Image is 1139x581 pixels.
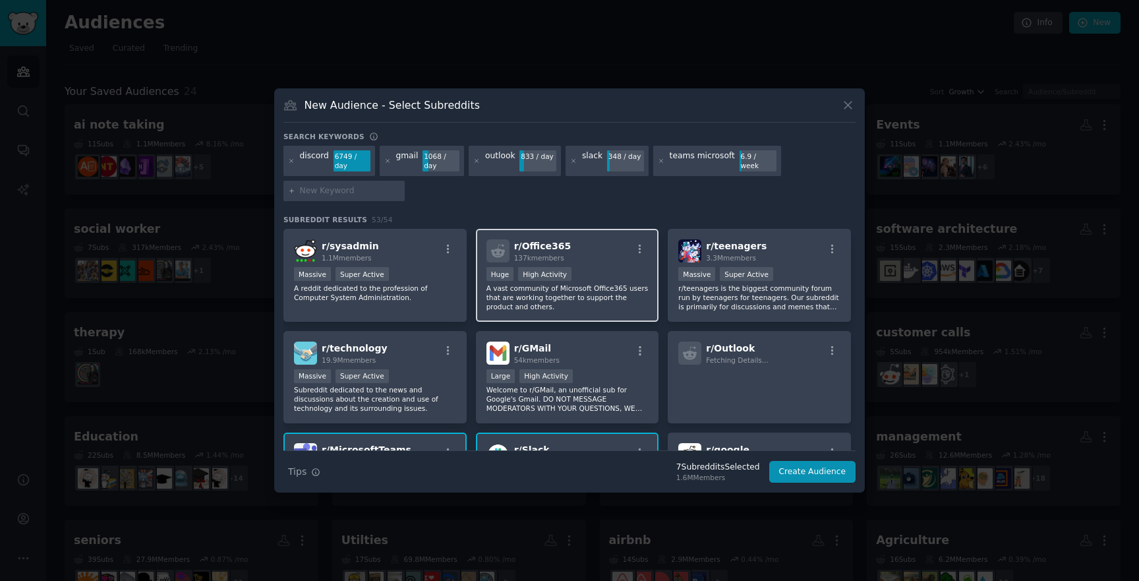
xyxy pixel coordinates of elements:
div: outlook [485,150,515,171]
span: 1.1M members [322,254,372,262]
div: High Activity [518,267,571,281]
h3: Search keywords [283,132,365,141]
span: r/ Outlook [706,343,755,353]
span: r/ GMail [514,343,552,353]
span: 3.3M members [706,254,756,262]
div: 1.6M Members [676,473,760,482]
div: 6.9 / week [740,150,776,171]
span: r/ MicrosoftTeams [322,444,411,455]
img: technology [294,342,317,365]
div: High Activity [519,369,573,383]
img: MicrosoftTeams [294,443,317,466]
div: Huge [486,267,514,281]
span: r/ Office365 [514,241,571,251]
h3: New Audience - Select Subreddits [305,98,480,112]
span: 137k members [514,254,564,262]
div: 833 / day [519,150,556,162]
span: r/ sysadmin [322,241,379,251]
p: Subreddit dedicated to the news and discussions about the creation and use of technology and its ... [294,385,456,413]
span: 54k members [514,356,560,364]
div: gmail [395,150,418,171]
div: 7 Subreddit s Selected [676,462,760,474]
p: A reddit dedicated to the profession of Computer System Administration. [294,284,456,302]
input: New Keyword [300,185,400,197]
div: Massive [294,267,331,281]
div: Massive [678,267,715,281]
p: Welcome to r/GMail, an unofficial sub for Google's Gmail. DO NOT MESSAGE MODERATORS WITH YOUR QUE... [486,385,649,413]
span: r/ google [706,444,749,455]
div: Large [486,369,515,383]
p: r/teenagers is the biggest community forum run by teenagers for teenagers. Our subreddit is prima... [678,284,840,311]
div: discord [300,150,329,171]
div: slack [582,150,602,171]
div: Super Active [336,267,389,281]
div: Massive [294,369,331,383]
span: 19.9M members [322,356,376,364]
span: r/ Slack [514,444,550,455]
span: r/ technology [322,343,388,353]
span: Subreddit Results [283,215,367,224]
div: 1068 / day [423,150,459,171]
div: Super Active [336,369,389,383]
span: 53 / 54 [372,216,393,224]
div: 348 / day [607,150,644,162]
div: 6749 / day [334,150,370,171]
div: teams microsoft [670,150,735,171]
img: sysadmin [294,239,317,262]
div: Super Active [720,267,773,281]
img: google [678,443,701,466]
span: Tips [288,465,307,479]
button: Create Audience [769,461,856,483]
span: r/ teenagers [706,241,767,251]
button: Tips [283,460,325,483]
img: GMail [486,342,510,365]
img: Slack [486,443,510,466]
img: teenagers [678,239,701,262]
span: Fetching Details... [706,356,768,364]
p: A vast community of Microsoft Office365 users that are working together to support the product an... [486,284,649,311]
